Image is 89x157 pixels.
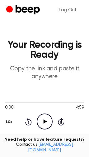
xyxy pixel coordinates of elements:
[6,4,41,16] a: Beep
[5,117,15,127] button: 1.0x
[53,3,83,18] a: Log Out
[28,143,73,153] a: [EMAIL_ADDRESS][DOMAIN_NAME]
[5,65,84,81] p: Copy the link and paste it anywhere
[76,104,84,111] span: 4:59
[5,104,13,111] span: 0:00
[4,142,85,153] span: Contact us
[5,40,84,60] h1: Your Recording is Ready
